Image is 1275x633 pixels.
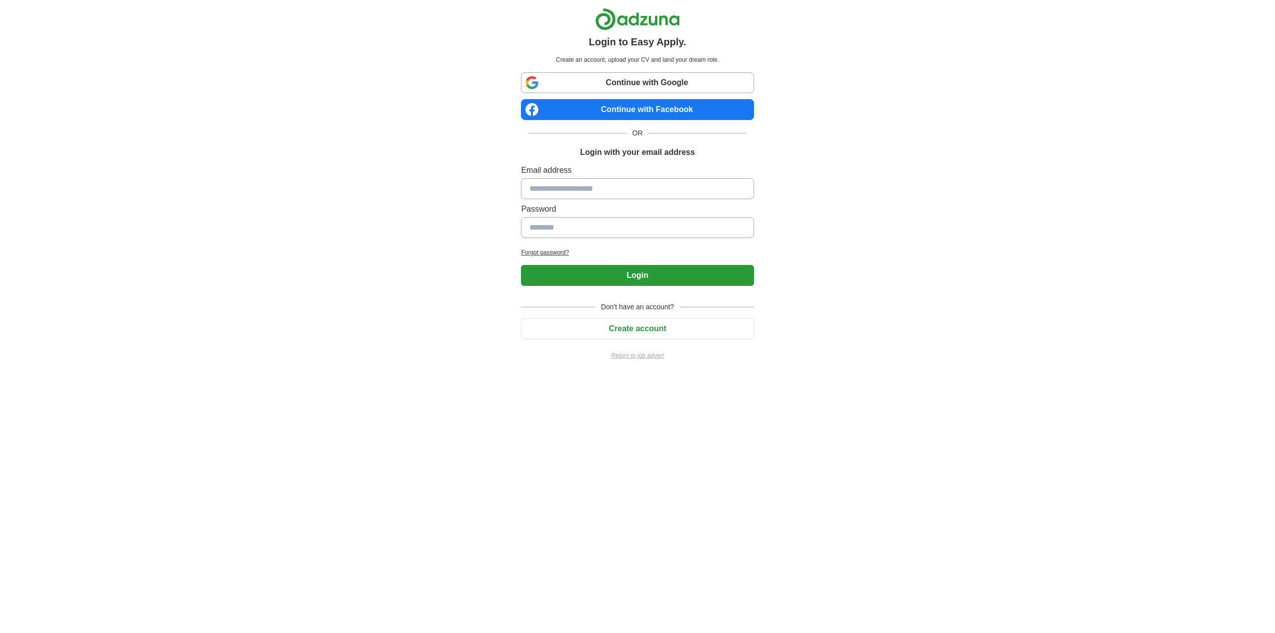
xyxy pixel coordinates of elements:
[580,146,695,158] h1: Login with your email address
[521,203,754,215] label: Password
[521,99,754,120] a: Continue with Facebook
[595,8,680,30] img: Adzuna logo
[521,318,754,339] button: Create account
[521,248,754,257] a: Forgot password?
[521,72,754,93] a: Continue with Google
[627,128,649,138] span: OR
[521,265,754,286] button: Login
[521,351,754,360] a: Return to job advert
[589,34,686,49] h1: Login to Easy Apply.
[521,324,754,333] a: Create account
[595,302,680,312] span: Don't have an account?
[521,164,754,176] label: Email address
[523,55,752,64] p: Create an account, upload your CV and land your dream role.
